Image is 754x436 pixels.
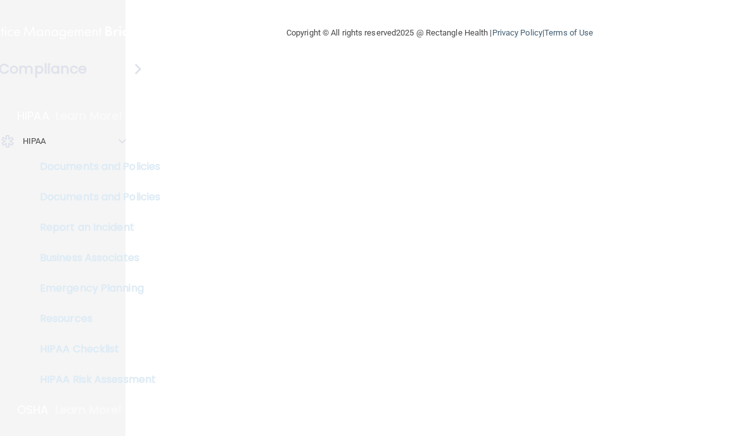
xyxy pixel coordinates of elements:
a: Terms of Use [544,28,593,37]
p: OSHA [17,402,49,418]
p: HIPAA [23,134,46,149]
p: Learn More! [56,108,123,124]
p: Documents and Policies [8,191,181,203]
p: Documents and Policies [8,160,181,173]
p: HIPAA Risk Assessment [8,373,181,386]
p: Resources [8,312,181,325]
p: Emergency Planning [8,282,181,295]
p: HIPAA [17,108,49,124]
p: HIPAA Checklist [8,343,181,356]
div: Copyright © All rights reserved 2025 @ Rectangle Health | | [208,13,671,53]
p: Report an Incident [8,221,181,234]
p: Business Associates [8,252,181,264]
p: Learn More! [55,402,122,418]
a: Privacy Policy [492,28,542,37]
